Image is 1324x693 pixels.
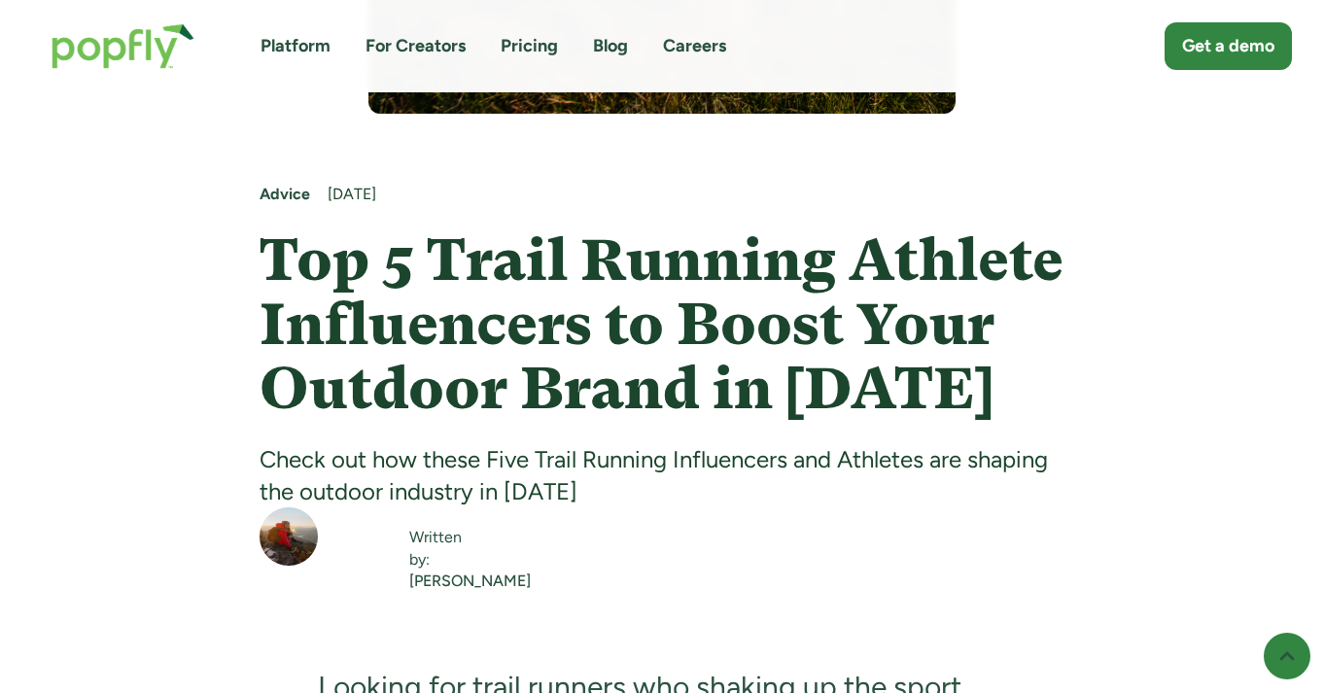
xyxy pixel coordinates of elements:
[1182,34,1274,58] div: Get a demo
[260,228,1065,421] h1: Top 5 Trail Running Athlete Influencers to Boost Your Outdoor Brand in [DATE]
[260,444,1065,507] div: Check out how these Five Trail Running Influencers and Athletes are shaping the outdoor industry ...
[32,4,214,88] a: home
[501,34,558,58] a: Pricing
[1165,22,1292,70] a: Get a demo
[366,34,466,58] a: For Creators
[261,34,331,58] a: Platform
[260,185,310,203] strong: Advice
[409,571,531,592] a: [PERSON_NAME]
[260,184,310,205] a: Advice
[663,34,726,58] a: Careers
[409,527,710,571] div: Written by:
[593,34,628,58] a: Blog
[328,184,1065,205] div: [DATE]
